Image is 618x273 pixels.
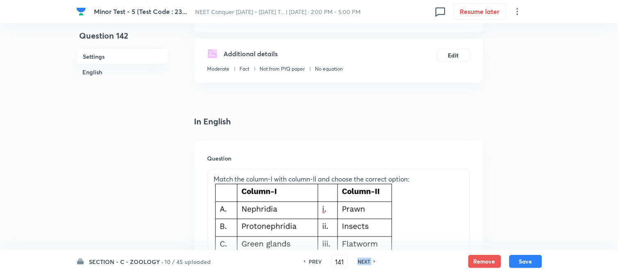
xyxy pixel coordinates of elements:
span: Minor Test - 5 (Test Code : 23... [94,7,187,16]
a: Company Logo [76,7,88,16]
h4: In English [194,115,483,128]
span: NEET Conquer [DATE] - [DATE] T... | [DATE] · 2:00 PM - 5:00 PM [195,8,360,16]
h6: SECTION - C - ZOOLOGY · [89,257,164,266]
h6: Question [208,154,470,163]
h5: Additional details [224,49,278,59]
h6: NEXT [358,258,370,265]
p: Fact [240,65,250,73]
button: Save [509,255,542,268]
button: Resume later [454,3,506,20]
img: 04-09-25-01:00:06-PM [214,184,395,273]
h4: Question 142 [76,30,168,48]
h6: Settings [76,48,168,64]
button: Remove [468,255,501,268]
h6: 10 / 45 uploaded [165,257,211,266]
p: Match the column-I with column-II and choose the correct option: [214,174,463,184]
p: Moderate [208,65,230,73]
p: Not from PYQ paper [260,65,305,73]
img: questionDetails.svg [208,49,217,59]
p: No equation [315,65,343,73]
h6: PREV [309,258,322,265]
img: Company Logo [76,7,86,16]
h6: English [76,64,168,80]
button: Edit [437,49,470,62]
